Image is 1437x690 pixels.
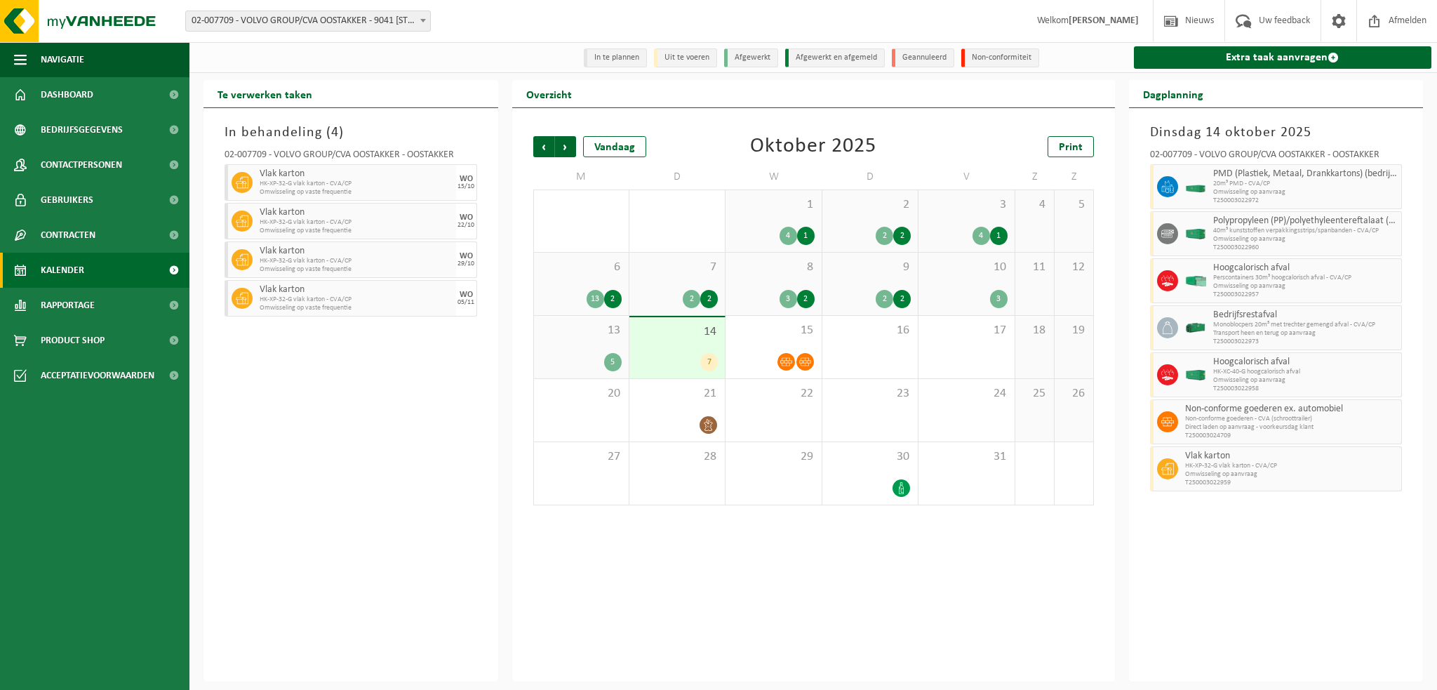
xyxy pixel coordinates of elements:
[260,246,453,257] span: Vlak karton
[1062,323,1086,338] span: 19
[1185,462,1398,470] span: HK-XP-32-G vlak karton - CVA/CP
[973,227,990,245] div: 4
[460,213,473,222] div: WO
[1213,244,1398,252] span: T250003022960
[876,227,893,245] div: 2
[1213,235,1398,244] span: Omwisseling op aanvraag
[185,11,431,32] span: 02-007709 - VOLVO GROUP/CVA OOSTAKKER - 9041 OOSTAKKER, SMALLEHEERWEG 31
[260,188,453,197] span: Omwisseling op vaste frequentie
[1129,80,1217,107] h2: Dagplanning
[41,42,84,77] span: Navigatie
[260,227,453,235] span: Omwisseling op vaste frequentie
[829,386,911,402] span: 23
[797,227,815,245] div: 1
[961,48,1039,67] li: Non-conformiteit
[583,136,646,157] div: Vandaag
[829,323,911,338] span: 16
[457,183,474,190] div: 15/10
[1185,370,1206,380] img: HK-XC-40-GN-00
[700,353,718,371] div: 7
[1055,164,1094,190] td: Z
[1185,276,1206,286] img: HK-XP-30-GN-00
[925,260,1007,275] span: 10
[225,122,477,143] h3: In behandeling ( )
[587,290,604,308] div: 13
[1022,386,1047,402] span: 25
[1185,451,1398,462] span: Vlak karton
[460,252,473,260] div: WO
[457,222,474,229] div: 22/10
[726,164,822,190] td: W
[1213,215,1398,227] span: Polypropyleen (PP)/polyethyleentereftalaat (PET) spanbanden
[1069,15,1139,26] strong: [PERSON_NAME]
[41,288,95,323] span: Rapportage
[1185,404,1398,415] span: Non-conforme goederen ex. automobiel
[1015,164,1055,190] td: Z
[1185,432,1398,440] span: T250003024709
[541,260,622,275] span: 6
[1213,310,1398,321] span: Bedrijfsrestafval
[700,290,718,308] div: 2
[892,48,954,67] li: Geannuleerd
[1213,376,1398,385] span: Omwisseling op aanvraag
[1213,282,1398,291] span: Omwisseling op aanvraag
[1185,479,1398,487] span: T250003022959
[780,290,797,308] div: 3
[1213,357,1398,368] span: Hoogcalorisch afval
[460,175,473,183] div: WO
[1213,321,1398,329] span: Monoblocpers 20m³ met trechter gemengd afval - CVA/CP
[1134,46,1432,69] a: Extra taak aanvragen
[1213,338,1398,346] span: T250003022973
[1059,142,1083,153] span: Print
[1213,274,1398,282] span: Perscontainers 30m³ hoogcalorisch afval - CVA/CP
[1185,470,1398,479] span: Omwisseling op aanvraag
[541,449,622,465] span: 27
[829,260,911,275] span: 9
[1213,385,1398,393] span: T250003022958
[225,150,477,164] div: 02-007709 - VOLVO GROUP/CVA OOSTAKKER - OOSTAKKER
[785,48,885,67] li: Afgewerkt en afgemeld
[1213,368,1398,376] span: HK-XC-40-G hoogcalorisch afval
[41,218,95,253] span: Contracten
[203,80,326,107] h2: Te verwerken taken
[876,290,893,308] div: 2
[1185,423,1398,432] span: Direct laden op aanvraag - voorkeursdag klant
[533,136,554,157] span: Vorige
[260,207,453,218] span: Vlak karton
[260,304,453,312] span: Omwisseling op vaste frequentie
[260,168,453,180] span: Vlak karton
[584,48,647,67] li: In te plannen
[925,449,1007,465] span: 31
[654,48,717,67] li: Uit te voeren
[1213,329,1398,338] span: Transport heen en terug op aanvraag
[1062,197,1086,213] span: 5
[260,180,453,188] span: HK-XP-32-G vlak karton - CVA/CP
[41,253,84,288] span: Kalender
[604,290,622,308] div: 2
[636,449,718,465] span: 28
[331,126,339,140] span: 4
[829,449,911,465] span: 30
[1022,197,1047,213] span: 4
[260,218,453,227] span: HK-XP-32-G vlak karton - CVA/CP
[990,290,1008,308] div: 3
[1048,136,1094,157] a: Print
[1062,260,1086,275] span: 12
[457,299,474,306] div: 05/11
[186,11,430,31] span: 02-007709 - VOLVO GROUP/CVA OOSTAKKER - 9041 OOSTAKKER, SMALLEHEERWEG 31
[780,227,797,245] div: 4
[733,449,814,465] span: 29
[1213,168,1398,180] span: PMD (Plastiek, Metaal, Drankkartons) (bedrijven)
[41,358,154,393] span: Acceptatievoorwaarden
[724,48,778,67] li: Afgewerkt
[893,227,911,245] div: 2
[1022,260,1047,275] span: 11
[1213,291,1398,299] span: T250003022957
[733,386,814,402] span: 22
[750,136,876,157] div: Oktober 2025
[925,323,1007,338] span: 17
[1185,415,1398,423] span: Non-conforme goederen - CVA (schroottrailer)
[512,80,586,107] h2: Overzicht
[7,659,234,690] iframe: chat widget
[918,164,1015,190] td: V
